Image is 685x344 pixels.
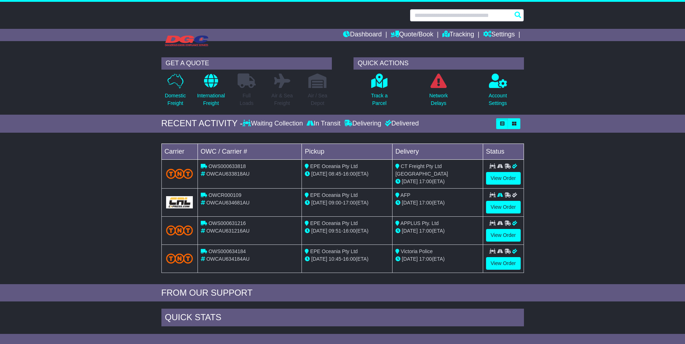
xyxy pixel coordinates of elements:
span: 17:00 [419,178,432,184]
span: OWS000633818 [208,163,246,169]
span: AFP [400,192,410,198]
span: 16:00 [343,228,356,234]
span: 17:00 [419,228,432,234]
span: OWS000634184 [208,248,246,254]
span: 17:00 [343,200,356,206]
div: Delivering [342,120,383,128]
span: OWS000631216 [208,220,246,226]
span: 16:00 [343,256,356,262]
p: Network Delays [429,92,448,107]
span: EPE Oceania Pty Ltd [310,248,358,254]
a: Tracking [442,29,474,41]
p: Domestic Freight [165,92,186,107]
div: - (ETA) [305,227,389,235]
td: OWC / Carrier # [198,144,302,159]
span: EPE Oceania Pty Ltd [310,192,358,198]
span: 16:00 [343,171,356,177]
p: Air & Sea Freight [272,92,293,107]
span: 09:00 [329,200,341,206]
span: [DATE] [311,256,327,262]
div: Waiting Collection [243,120,304,128]
span: [DATE] [402,228,418,234]
div: QUICK ACTIONS [354,57,524,70]
a: Track aParcel [370,73,388,111]
span: 17:00 [419,200,432,206]
div: Quick Stats [161,309,524,328]
span: APPLUS Pty. Ltd [400,220,439,226]
span: 17:00 [419,256,432,262]
div: FROM OUR SUPPORT [161,288,524,298]
a: DomesticFreight [164,73,186,111]
span: [DATE] [311,200,327,206]
div: RECENT ACTIVITY - [161,118,243,129]
div: GET A QUOTE [161,57,332,70]
span: 09:51 [329,228,341,234]
a: Dashboard [343,29,382,41]
span: CT Freight Pty Ltd [GEOGRAPHIC_DATA] [395,163,448,177]
a: View Order [486,201,521,213]
a: AccountSettings [488,73,507,111]
td: Pickup [302,144,393,159]
a: Settings [483,29,515,41]
img: TNT_Domestic.png [166,225,193,235]
div: - (ETA) [305,170,389,178]
a: View Order [486,172,521,185]
span: Victoria Police [401,248,433,254]
p: Air / Sea Depot [308,92,328,107]
span: OWCR000109 [208,192,241,198]
span: [DATE] [311,228,327,234]
div: (ETA) [395,255,480,263]
a: Quote/Book [391,29,433,41]
td: Carrier [161,144,198,159]
div: (ETA) [395,178,480,185]
a: View Order [486,229,521,242]
span: OWCAU631216AU [206,228,250,234]
a: InternationalFreight [197,73,225,111]
span: 10:45 [329,256,341,262]
p: International Freight [197,92,225,107]
span: OWCAU634184AU [206,256,250,262]
div: Delivered [383,120,419,128]
p: Track a Parcel [371,92,387,107]
span: [DATE] [402,256,418,262]
span: OWCAU633818AU [206,171,250,177]
div: - (ETA) [305,199,389,207]
span: EPE Oceania Pty Ltd [310,163,358,169]
td: Delivery [392,144,483,159]
img: GetCarrierServiceLogo [166,196,193,208]
a: NetworkDelays [429,73,448,111]
span: [DATE] [402,200,418,206]
div: - (ETA) [305,255,389,263]
a: View Order [486,257,521,270]
span: [DATE] [402,178,418,184]
p: Account Settings [489,92,507,107]
span: [DATE] [311,171,327,177]
img: TNT_Domestic.png [166,169,193,178]
span: OWCAU634681AU [206,200,250,206]
img: TNT_Domestic.png [166,253,193,263]
div: (ETA) [395,227,480,235]
td: Status [483,144,524,159]
span: EPE Oceania Pty Ltd [310,220,358,226]
div: In Transit [305,120,342,128]
span: 08:45 [329,171,341,177]
p: Full Loads [238,92,256,107]
div: (ETA) [395,199,480,207]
